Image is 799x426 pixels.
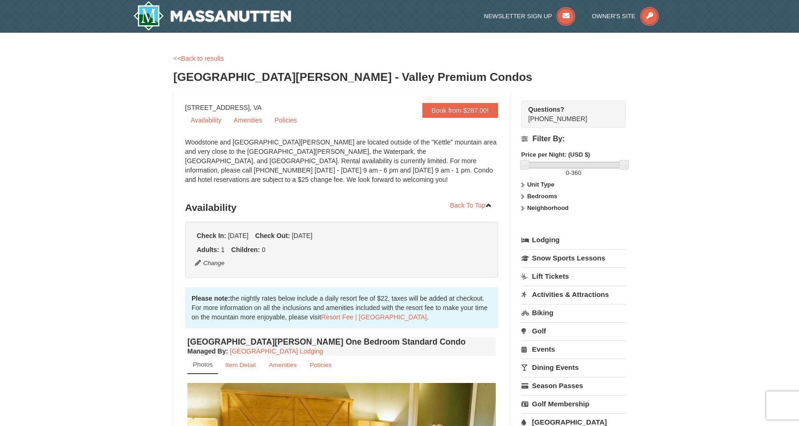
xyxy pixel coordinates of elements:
[521,340,626,358] a: Events
[566,169,569,176] span: 0
[230,347,323,355] a: [GEOGRAPHIC_DATA] Lodging
[521,249,626,267] a: Snow Sports Lessons
[269,361,297,368] small: Amenities
[528,106,564,113] strong: Questions?
[219,356,262,374] a: Item Detail
[263,356,303,374] a: Amenities
[197,246,219,253] strong: Adults:
[185,137,498,194] div: Woodstone and [GEOGRAPHIC_DATA][PERSON_NAME] are located outside of the "Kettle" mountain area an...
[321,313,427,321] a: Resort Fee | [GEOGRAPHIC_DATA]
[521,304,626,321] a: Biking
[521,322,626,339] a: Golf
[187,337,496,347] h4: [GEOGRAPHIC_DATA][PERSON_NAME] One Bedroom Standard Condo
[304,356,338,374] a: Policies
[571,169,581,176] span: 360
[484,13,576,20] a: Newsletter Sign Up
[422,103,498,118] a: Book from $287.00!
[262,246,265,253] span: 0
[521,168,626,178] label: -
[133,1,291,31] img: Massanutten Resort Logo
[228,232,249,239] span: [DATE]
[527,193,557,200] strong: Bedrooms
[521,151,590,158] strong: Price per Night: (USD $)
[521,135,626,143] h4: Filter By:
[193,361,213,368] small: Photos
[255,232,290,239] strong: Check Out:
[521,359,626,376] a: Dining Events
[269,113,302,127] a: Policies
[185,287,498,328] div: the nightly rates below include a daily resort fee of $22, taxes will be added at checkout. For m...
[173,55,224,62] a: <<Back to results
[231,246,260,253] strong: Children:
[592,13,659,20] a: Owner's Site
[225,361,256,368] small: Item Detail
[310,361,332,368] small: Policies
[292,232,312,239] span: [DATE]
[521,286,626,303] a: Activities & Attractions
[528,105,609,123] span: [PHONE_NUMBER]
[187,347,228,355] strong: :
[521,267,626,285] a: Lift Tickets
[185,113,227,127] a: Availability
[484,13,552,20] span: Newsletter Sign Up
[228,113,268,127] a: Amenities
[133,1,291,31] a: Massanutten Resort
[527,204,569,211] strong: Neighborhood
[187,356,218,374] a: Photos
[192,295,230,302] strong: Please note:
[194,258,225,268] button: Change
[521,395,626,412] a: Golf Membership
[197,232,226,239] strong: Check In:
[187,347,226,355] span: Managed By
[592,13,636,20] span: Owner's Site
[185,198,498,217] h3: Availability
[221,246,225,253] span: 1
[173,68,626,87] h3: [GEOGRAPHIC_DATA][PERSON_NAME] - Valley Premium Condos
[527,181,554,188] strong: Unit Type
[521,231,626,248] a: Lodging
[444,198,498,212] a: Back To Top
[521,377,626,394] a: Season Passes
